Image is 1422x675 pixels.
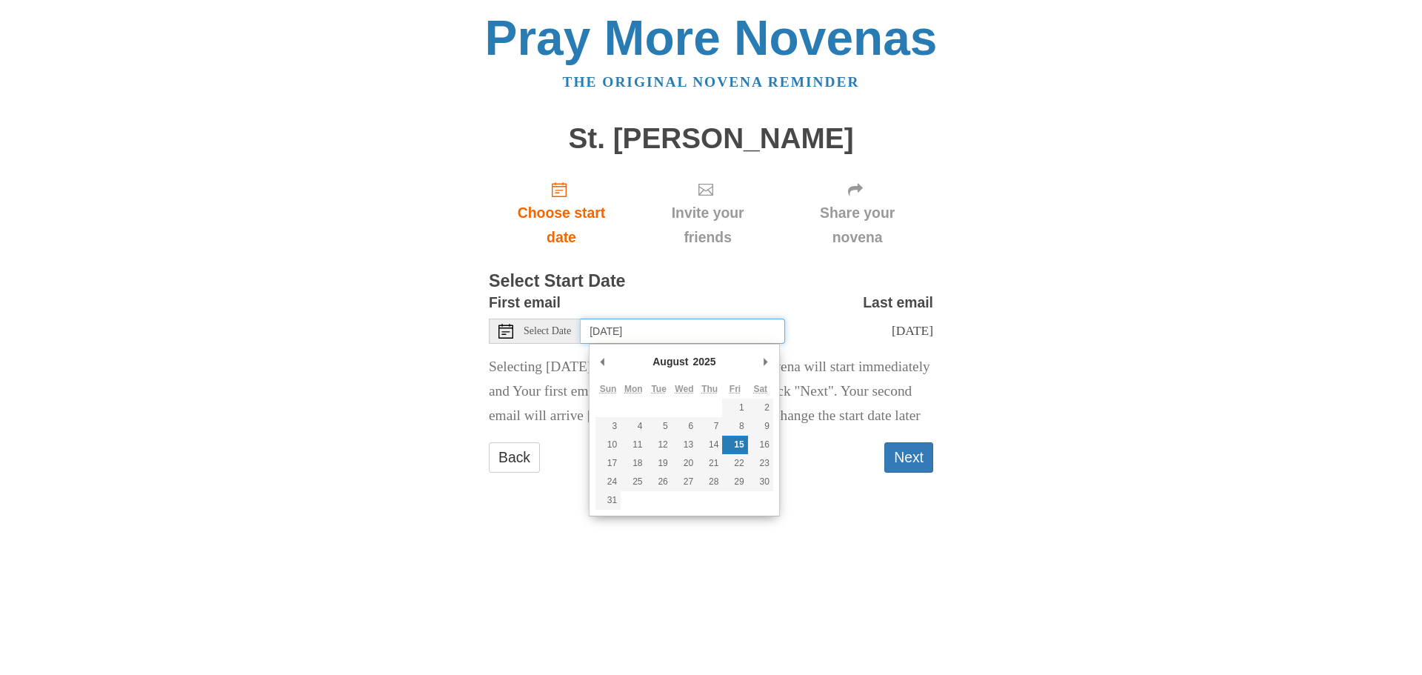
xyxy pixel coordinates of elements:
[675,384,693,394] abbr: Wednesday
[672,417,697,436] button: 6
[581,319,785,344] input: Use the arrow keys to pick a date
[650,350,690,373] div: August
[647,417,672,436] button: 5
[863,290,933,315] label: Last email
[489,355,933,428] p: Selecting [DATE] as the start date means Your novena will start immediately and Your first email ...
[647,454,672,473] button: 19
[489,272,933,291] h3: Select Start Date
[595,436,621,454] button: 10
[621,473,646,491] button: 25
[748,436,773,454] button: 16
[722,417,747,436] button: 8
[595,454,621,473] button: 17
[621,417,646,436] button: 4
[697,436,722,454] button: 14
[781,169,933,257] div: Click "Next" to confirm your start date first.
[722,454,747,473] button: 22
[489,442,540,473] a: Back
[647,473,672,491] button: 26
[730,384,741,394] abbr: Friday
[595,417,621,436] button: 3
[489,123,933,155] h1: St. [PERSON_NAME]
[621,454,646,473] button: 18
[748,417,773,436] button: 9
[651,384,666,394] abbr: Tuesday
[690,350,718,373] div: 2025
[485,10,938,65] a: Pray More Novenas
[748,454,773,473] button: 23
[489,290,561,315] label: First email
[595,473,621,491] button: 24
[748,473,773,491] button: 30
[563,74,860,90] a: The original novena reminder
[697,454,722,473] button: 21
[489,169,634,257] a: Choose start date
[892,323,933,338] span: [DATE]
[647,436,672,454] button: 12
[672,436,697,454] button: 13
[796,201,918,250] span: Share your novena
[595,350,610,373] button: Previous Month
[524,326,571,336] span: Select Date
[504,201,619,250] span: Choose start date
[624,384,643,394] abbr: Monday
[672,473,697,491] button: 27
[649,201,767,250] span: Invite your friends
[697,417,722,436] button: 7
[672,454,697,473] button: 20
[634,169,781,257] div: Click "Next" to confirm your start date first.
[753,384,767,394] abbr: Saturday
[758,350,773,373] button: Next Month
[600,384,617,394] abbr: Sunday
[748,399,773,417] button: 2
[697,473,722,491] button: 28
[722,436,747,454] button: 15
[621,436,646,454] button: 11
[722,399,747,417] button: 1
[595,491,621,510] button: 31
[722,473,747,491] button: 29
[884,442,933,473] button: Next
[701,384,718,394] abbr: Thursday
